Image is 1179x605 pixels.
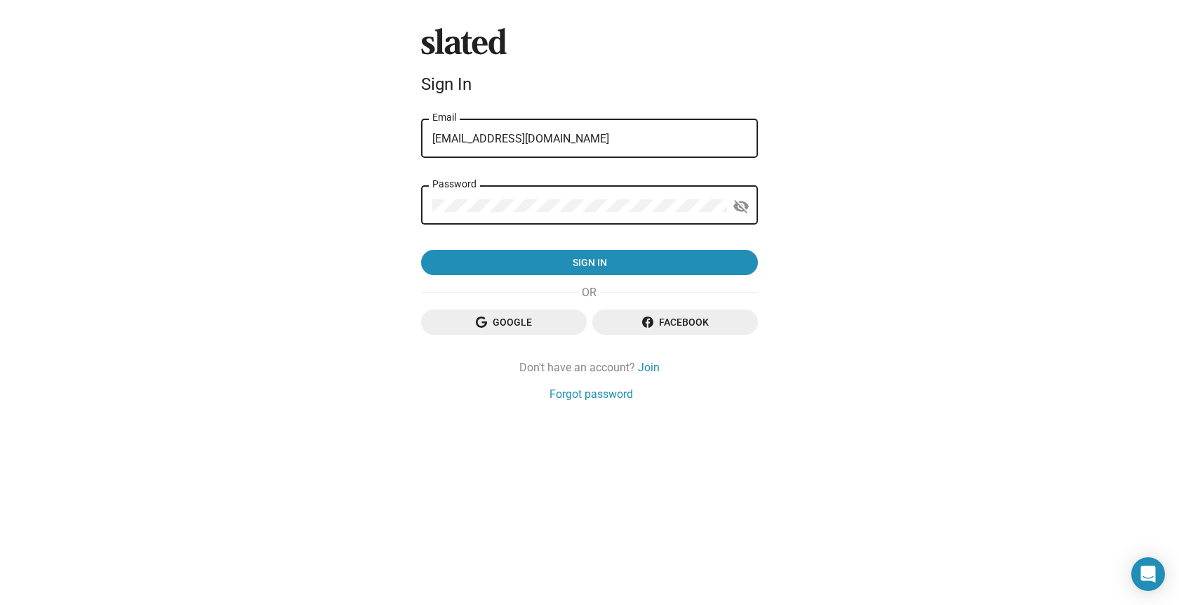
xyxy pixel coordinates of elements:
[432,310,575,335] span: Google
[421,310,587,335] button: Google
[432,250,747,275] span: Sign in
[421,28,758,100] sl-branding: Sign In
[727,192,755,220] button: Show password
[421,360,758,375] div: Don't have an account?
[604,310,747,335] span: Facebook
[1131,557,1165,591] div: Open Intercom Messenger
[421,74,758,94] div: Sign In
[549,387,633,401] a: Forgot password
[592,310,758,335] button: Facebook
[421,250,758,275] button: Sign in
[733,196,750,218] mat-icon: visibility_off
[638,360,660,375] a: Join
